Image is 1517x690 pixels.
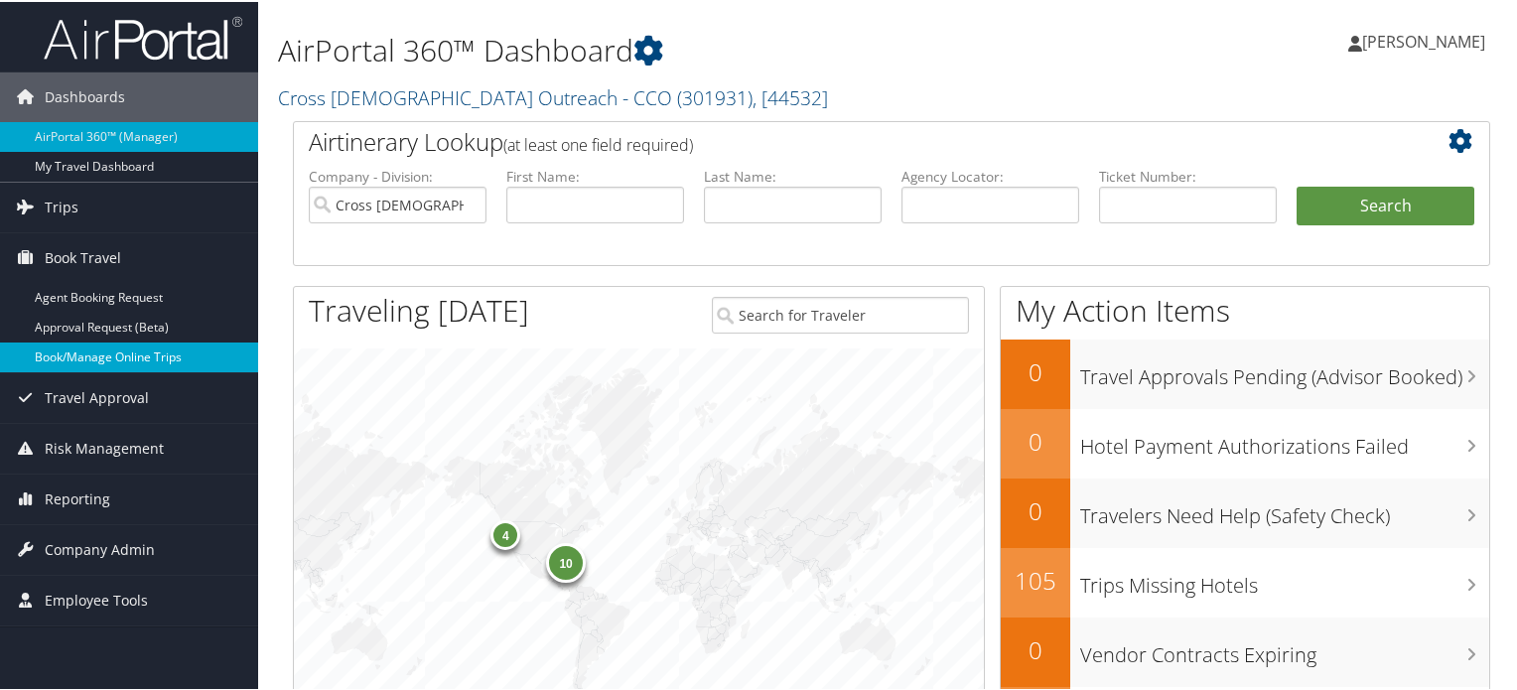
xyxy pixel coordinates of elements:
[45,473,110,522] span: Reporting
[1080,490,1489,528] h3: Travelers Need Help (Safety Check)
[309,123,1375,157] h2: Airtinerary Lookup
[45,70,125,120] span: Dashboards
[1001,338,1489,407] a: 0Travel Approvals Pending (Advisor Booked)
[45,231,121,281] span: Book Travel
[1297,185,1474,224] button: Search
[1001,353,1070,387] h2: 0
[1001,616,1489,685] a: 0Vendor Contracts Expiring
[1001,477,1489,546] a: 0Travelers Need Help (Safety Check)
[753,82,828,109] span: , [ 44532 ]
[45,523,155,573] span: Company Admin
[1001,631,1070,665] h2: 0
[712,295,970,332] input: Search for Traveler
[1080,351,1489,389] h3: Travel Approvals Pending (Advisor Booked)
[278,28,1096,69] h1: AirPortal 360™ Dashboard
[278,82,828,109] a: Cross [DEMOGRAPHIC_DATA] Outreach - CCO
[1001,546,1489,616] a: 105Trips Missing Hotels
[1001,492,1070,526] h2: 0
[901,165,1079,185] label: Agency Locator:
[1362,29,1485,51] span: [PERSON_NAME]
[1348,10,1505,69] a: [PERSON_NAME]
[309,165,486,185] label: Company - Division:
[1080,560,1489,598] h3: Trips Missing Hotels
[1001,407,1489,477] a: 0Hotel Payment Authorizations Failed
[677,82,753,109] span: ( 301931 )
[45,181,78,230] span: Trips
[1080,421,1489,459] h3: Hotel Payment Authorizations Failed
[506,165,684,185] label: First Name:
[44,13,242,60] img: airportal-logo.png
[45,422,164,472] span: Risk Management
[490,518,520,548] div: 4
[546,540,586,580] div: 10
[1080,629,1489,667] h3: Vendor Contracts Expiring
[1001,423,1070,457] h2: 0
[309,288,529,330] h1: Traveling [DATE]
[45,574,148,623] span: Employee Tools
[1001,288,1489,330] h1: My Action Items
[1001,562,1070,596] h2: 105
[704,165,882,185] label: Last Name:
[45,371,149,421] span: Travel Approval
[503,132,693,154] span: (at least one field required)
[1099,165,1277,185] label: Ticket Number:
